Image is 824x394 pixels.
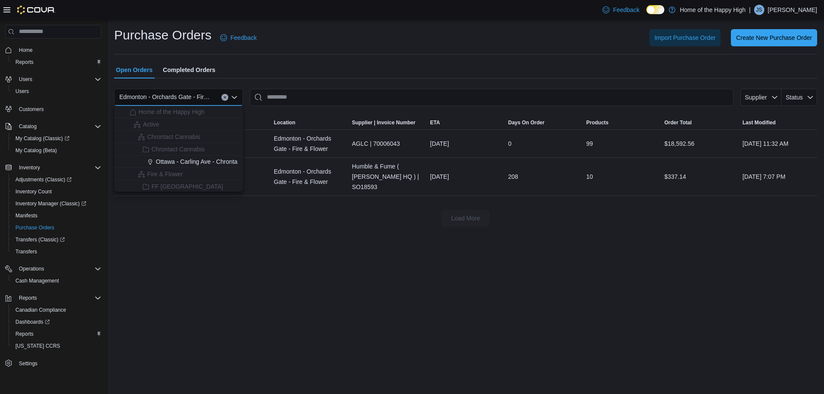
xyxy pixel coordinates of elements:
img: Cova [17,6,55,14]
button: Create New Purchase Order [731,29,817,46]
span: Washington CCRS [12,341,101,351]
span: Users [15,88,29,95]
span: Catalog [15,121,101,132]
button: Operations [15,264,48,274]
span: Feedback [613,6,639,14]
a: My Catalog (Classic) [9,132,105,144]
span: Chrontact Cannabis [147,132,200,141]
div: Location [274,119,295,126]
button: Home of the Happy High [114,106,243,118]
a: Reports [12,57,37,67]
span: Settings [19,360,37,367]
span: Inventory Manager (Classic) [15,200,86,207]
span: Last Modified [742,119,776,126]
span: Ottawa - Carling Ave - Chrontact Cannabis [156,157,269,166]
a: Transfers (Classic) [12,235,68,245]
p: [PERSON_NAME] [768,5,817,15]
button: [US_STATE] CCRS [9,340,105,352]
span: Active [143,120,159,129]
a: Users [12,86,32,96]
button: Clear input [221,94,228,101]
a: Inventory Manager (Classic) [9,198,105,210]
a: Transfers [12,247,40,257]
button: Canadian Compliance [9,304,105,316]
span: Dark Mode [646,14,647,15]
button: Load More [442,210,490,227]
button: FF [GEOGRAPHIC_DATA] [114,180,243,193]
button: Inventory [2,162,105,174]
button: Home [2,44,105,56]
button: Reports [2,292,105,304]
button: Catalog [15,121,40,132]
span: Settings [15,358,101,369]
button: Users [15,74,36,84]
div: AGLC | 70006043 [348,135,427,152]
span: Catalog [19,123,36,130]
span: Inventory [19,164,40,171]
button: Status [782,89,817,106]
a: Dashboards [12,317,53,327]
button: Ottawa - Carling Ave - Chrontact Cannabis [114,156,243,168]
div: $18,592.56 [661,135,739,152]
span: Operations [19,265,44,272]
span: Cash Management [15,277,59,284]
span: Purchase Orders [12,223,101,233]
span: Reports [12,57,101,67]
span: Completed Orders [163,61,215,78]
span: FF [GEOGRAPHIC_DATA] [151,182,223,191]
span: JS [756,5,762,15]
span: Transfers (Classic) [12,235,101,245]
a: Adjustments (Classic) [9,174,105,186]
button: Fire & Flower [114,168,243,180]
div: [DATE] 7:07 PM [739,168,817,185]
div: Jesse Singh [754,5,764,15]
span: Edmonton - Orchards Gate - Fire & Flower [274,133,345,154]
span: Users [12,86,101,96]
span: My Catalog (Classic) [12,133,101,144]
span: Order Total [664,119,692,126]
span: Inventory [15,162,101,173]
span: Reports [19,295,37,301]
div: [DATE] 11:32 AM [739,135,817,152]
button: Supplier [740,89,782,106]
button: Purchase Orders [9,222,105,234]
input: This is a search bar. After typing your query, hit enter to filter the results lower in the page. [250,89,733,106]
a: Feedback [217,29,260,46]
button: Import Purchase Order [649,29,721,46]
p: | [749,5,751,15]
button: Operations [2,263,105,275]
button: Close list of options [231,94,238,101]
button: Inventory [15,162,43,173]
button: ETA [427,116,505,129]
span: My Catalog (Beta) [15,147,57,154]
a: Reports [12,329,37,339]
span: [US_STATE] CCRS [15,343,60,349]
span: Status [786,94,803,101]
span: Transfers (Classic) [15,236,65,243]
span: Reports [15,59,33,66]
span: Manifests [15,212,37,219]
a: [US_STATE] CCRS [12,341,64,351]
span: Dashboards [12,317,101,327]
span: Create New Purchase Order [736,33,812,42]
a: My Catalog (Classic) [12,133,73,144]
span: Operations [15,264,101,274]
span: Transfers [12,247,101,257]
span: 0 [508,138,512,149]
span: Inventory Count [15,188,52,195]
span: Manifests [12,211,101,221]
span: My Catalog (Classic) [15,135,70,142]
span: Users [15,74,101,84]
span: Inventory Count [12,186,101,197]
div: [DATE] [427,168,505,185]
span: Feedback [230,33,257,42]
button: Catalog [2,120,105,132]
a: Home [15,45,36,55]
button: Customers [2,102,105,115]
span: Canadian Compliance [12,305,101,315]
button: Reports [15,293,40,303]
button: Transfers [9,246,105,258]
span: Supplier | Invoice Number [352,119,415,126]
span: 10 [586,171,593,182]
